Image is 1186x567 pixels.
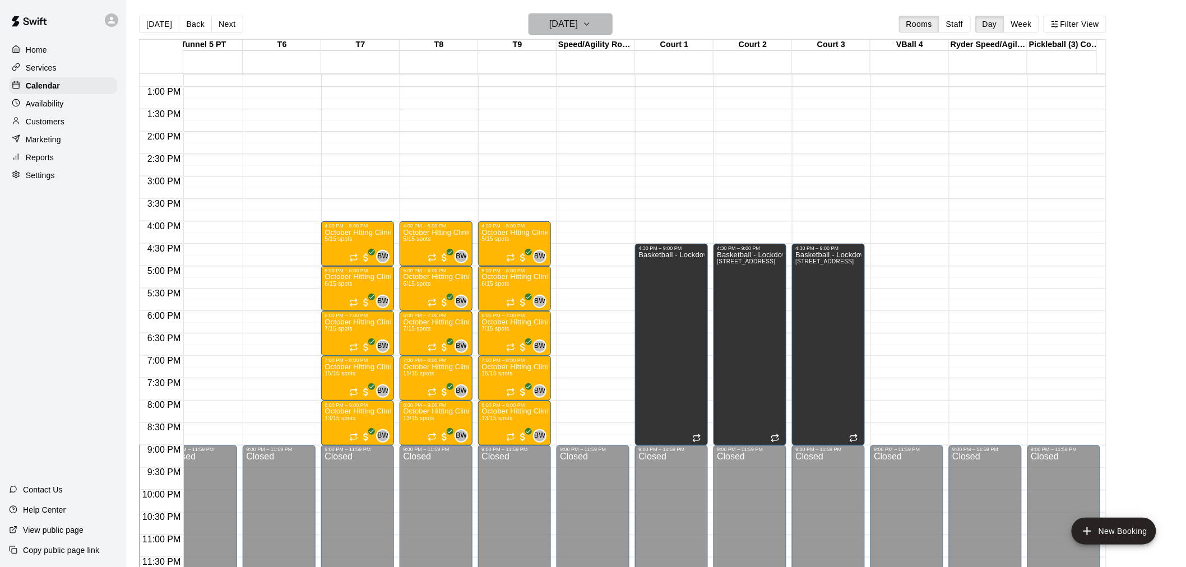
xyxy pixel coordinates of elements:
[321,221,394,266] div: 4:00 PM – 5:00 PM: October Htting Clinic 7u-9u
[360,297,372,308] span: All customers have paid
[377,341,388,352] span: BW
[517,252,529,263] span: All customers have paid
[164,40,243,50] div: Tunnel 5 PT
[377,430,388,441] span: BW
[481,268,548,273] div: 5:00 PM – 6:00 PM
[360,252,372,263] span: All customers have paid
[139,16,179,32] button: [DATE]
[428,433,437,441] span: Recurring event
[481,281,509,287] span: 6/15 spots filled
[360,342,372,353] span: All customers have paid
[459,429,468,443] span: Bobby Wilson
[795,258,854,264] span: [STREET_ADDRESS]
[1044,16,1106,32] button: Filter View
[325,370,355,377] span: 15/15 spots filled
[717,447,783,453] div: 9:00 PM – 11:59 PM
[400,40,478,50] div: T8
[9,77,117,94] a: Calendar
[325,268,391,273] div: 5:00 PM – 6:00 PM
[874,447,940,453] div: 9:00 PM – 11:59 PM
[145,266,184,276] span: 5:00 PM
[456,385,467,397] span: BW
[145,132,184,141] span: 2:00 PM
[714,40,792,50] div: Court 2
[381,340,390,353] span: Bobby Wilson
[439,252,450,263] span: All customers have paid
[638,245,705,251] div: 4:30 PM – 9:00 PM
[456,430,467,441] span: BW
[439,342,450,353] span: All customers have paid
[481,313,548,318] div: 6:00 PM – 7:00 PM
[145,87,184,96] span: 1:00 PM
[481,415,512,421] span: 13/15 spots filled
[23,504,66,515] p: Help Center
[381,295,390,308] span: Bobby Wilson
[349,298,358,307] span: Recurring event
[538,340,546,353] span: Bobby Wilson
[26,44,47,55] p: Home
[403,281,430,287] span: 6/15 spots filled
[949,40,1027,50] div: Ryder Speed/Agility Gym
[381,384,390,398] span: Bobby Wilson
[9,59,117,76] a: Services
[140,513,183,522] span: 10:30 PM
[26,80,60,91] p: Calendar
[403,268,469,273] div: 5:00 PM – 6:00 PM
[428,388,437,397] span: Recurring event
[403,447,469,453] div: 9:00 PM – 11:59 PM
[481,357,548,363] div: 7:00 PM – 8:00 PM
[534,430,545,441] span: BW
[145,176,184,186] span: 3:00 PM
[376,429,390,443] div: Bobby Wilson
[381,250,390,263] span: Bobby Wilson
[517,297,529,308] span: All customers have paid
[145,311,184,320] span: 6:00 PM
[481,402,548,408] div: 8:00 PM – 9:00 PM
[538,429,546,443] span: Bobby Wilson
[9,167,117,184] a: Settings
[517,342,529,353] span: All customers have paid
[349,433,358,441] span: Recurring event
[478,40,557,50] div: T9
[481,223,548,229] div: 4:00 PM – 5:00 PM
[9,131,117,148] div: Marketing
[692,434,701,443] span: Recurring event
[792,40,870,50] div: Court 3
[145,333,184,343] span: 6:30 PM
[481,236,509,242] span: 5/15 spots filled
[478,401,551,445] div: 8:00 PM – 9:00 PM: October Hitting Clinic High School #2
[26,116,64,127] p: Customers
[795,447,861,453] div: 9:00 PM – 11:59 PM
[377,385,388,397] span: BW
[360,431,372,443] span: All customers have paid
[325,326,352,332] span: 7/15 spots filled
[517,387,529,398] span: All customers have paid
[325,236,352,242] span: 5/15 spots filled
[321,311,394,356] div: 6:00 PM – 7:00 PM: October Hitting Clinic 13u-14u
[939,16,971,32] button: Staff
[481,326,509,332] span: 7/15 spots filled
[377,251,388,262] span: BW
[325,415,355,421] span: 13/15 spots filled
[534,341,545,352] span: BW
[23,484,63,495] p: Contact Us
[321,401,394,445] div: 8:00 PM – 9:00 PM: October Hitting Clinic High School #2
[325,223,391,229] div: 4:00 PM – 5:00 PM
[459,250,468,263] span: Bobby Wilson
[481,447,548,453] div: 9:00 PM – 11:59 PM
[321,356,394,401] div: 7:00 PM – 8:00 PM: October Hitting Clinic High School #1
[403,313,469,318] div: 6:00 PM – 7:00 PM
[145,289,184,298] span: 5:30 PM
[533,384,546,398] div: Bobby Wilson
[23,524,84,536] p: View public page
[439,431,450,443] span: All customers have paid
[538,250,546,263] span: Bobby Wilson
[211,16,243,32] button: Next
[26,98,64,109] p: Availability
[325,447,391,453] div: 9:00 PM – 11:59 PM
[456,251,467,262] span: BW
[506,433,515,441] span: Recurring event
[403,236,430,242] span: 5/15 spots filled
